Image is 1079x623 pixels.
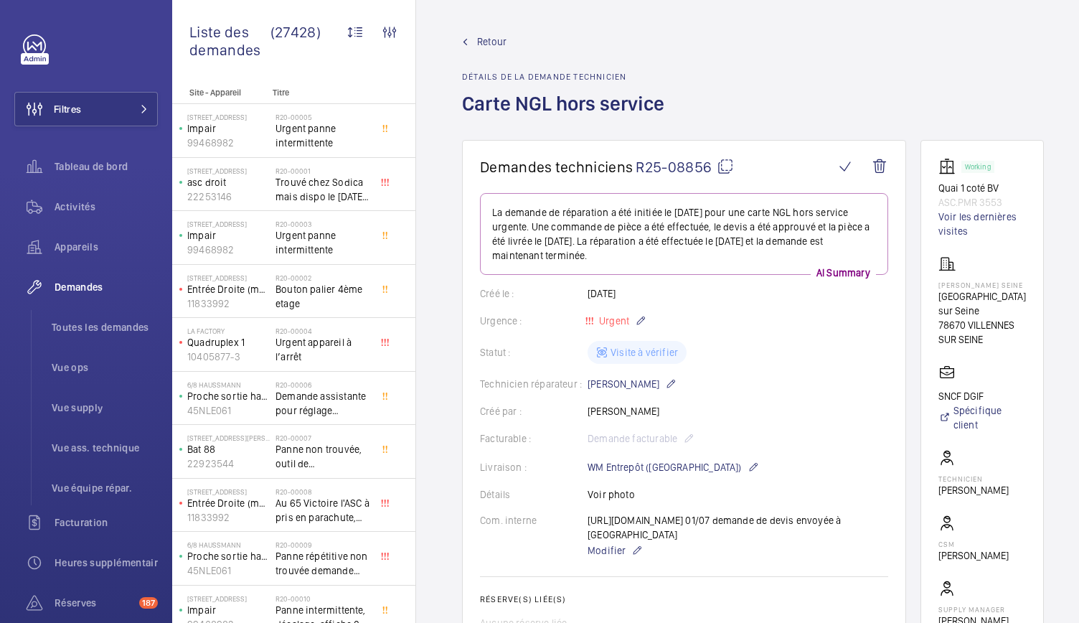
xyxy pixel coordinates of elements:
[938,281,1026,289] p: [PERSON_NAME] SEINE
[55,200,158,214] span: Activités
[588,375,677,393] p: [PERSON_NAME]
[55,159,158,174] span: Tableau de bord
[187,327,270,335] p: La Factory
[275,594,370,603] h2: R20-00010
[275,389,370,418] span: Demande assistante pour réglage d'opérateurs porte cabine double accès
[55,596,133,610] span: Réserves
[187,442,270,456] p: Bat 88
[187,220,270,228] p: [STREET_ADDRESS]
[275,335,370,364] span: Urgent appareil à l’arrêt
[187,594,270,603] p: [STREET_ADDRESS]
[273,88,367,98] p: Titre
[187,189,270,204] p: 22253146
[596,315,629,327] span: Urgent
[275,167,370,175] h2: R20-00001
[480,594,888,604] h2: Réserve(s) liée(s)
[275,273,370,282] h2: R20-00002
[938,605,1026,614] p: Supply manager
[492,205,876,263] p: La demande de réparation a été initiée le [DATE] pour une carte NGL hors service urgente. Une com...
[187,456,270,471] p: 22923544
[275,380,370,389] h2: R20-00006
[187,603,270,617] p: Impair
[275,434,370,442] h2: R20-00007
[187,273,270,282] p: [STREET_ADDRESS]
[55,240,158,254] span: Appareils
[811,266,876,280] p: AI Summary
[938,195,1026,210] p: ASC.PMR 3553
[187,243,270,257] p: 99468982
[187,296,270,311] p: 11833992
[187,121,270,136] p: Impair
[938,289,1026,318] p: [GEOGRAPHIC_DATA] sur Seine
[187,403,270,418] p: 45NLE061
[187,389,270,403] p: Proche sortie hall Pelletier
[275,496,370,525] span: Au 65 Victoire l'ASC à pris en parachute, toutes les sécu coupé, il est au 3 ème, asc sans machin...
[189,23,270,59] span: Liste des demandes
[462,90,673,140] h1: Carte NGL hors service
[275,220,370,228] h2: R20-00003
[52,320,158,334] span: Toutes les demandes
[187,350,270,364] p: 10405877-3
[187,167,270,175] p: [STREET_ADDRESS]
[938,389,1026,403] p: SNCF DGIF
[636,158,734,176] span: R25-08856
[55,280,158,294] span: Demandes
[588,459,759,476] p: WM Entrepôt ([GEOGRAPHIC_DATA])
[938,210,1026,238] a: Voir les dernières visites
[477,34,506,49] span: Retour
[275,327,370,335] h2: R20-00004
[275,540,370,549] h2: R20-00009
[52,360,158,375] span: Vue ops
[480,158,633,176] span: Demandes techniciens
[462,72,673,82] h2: Détails de la demande technicien
[55,556,158,570] span: Heures supplémentaires
[275,487,370,496] h2: R20-00008
[139,597,158,609] span: 187
[938,318,1026,347] p: 78670 VILLENNES SUR SEINE
[187,434,270,442] p: [STREET_ADDRESS][PERSON_NAME]
[14,92,158,126] button: Filtres
[187,510,270,525] p: 11833992
[187,228,270,243] p: Impair
[938,181,1026,195] p: Quai 1 coté BV
[172,88,267,98] p: Site - Appareil
[187,113,270,121] p: [STREET_ADDRESS]
[187,335,270,350] p: Quadruplex 1
[275,549,370,578] span: Panne répétitive non trouvée demande assistance expert technique
[52,441,158,455] span: Vue ass. technique
[52,400,158,415] span: Vue supply
[275,121,370,150] span: Urgent panne intermittente
[52,481,158,495] span: Vue équipe répar.
[187,175,270,189] p: asc droit
[938,403,1026,432] a: Spécifique client
[187,380,270,389] p: 6/8 Haussmann
[187,487,270,496] p: [STREET_ADDRESS]
[938,474,1009,483] p: Technicien
[275,282,370,311] span: Bouton palier 4ème etage
[187,540,270,549] p: 6/8 Haussmann
[938,540,1009,548] p: CSM
[55,515,158,530] span: Facturation
[187,549,270,563] p: Proche sortie hall Pelletier
[588,543,626,558] span: Modifier
[187,496,270,510] p: Entrée Droite (monte-charge)
[187,282,270,296] p: Entrée Droite (monte-charge)
[54,102,81,116] span: Filtres
[275,228,370,257] span: Urgent panne intermittente
[275,175,370,204] span: Trouvé chez Sodica mais dispo le [DATE] [URL][DOMAIN_NAME]
[187,563,270,578] p: 45NLE061
[965,164,991,169] p: Working
[938,158,961,175] img: elevator.svg
[938,483,1009,497] p: [PERSON_NAME]
[275,113,370,121] h2: R20-00005
[938,548,1009,563] p: [PERSON_NAME]
[187,136,270,150] p: 99468982
[275,442,370,471] span: Panne non trouvée, outil de déverouillouge impératif pour le diagnostic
